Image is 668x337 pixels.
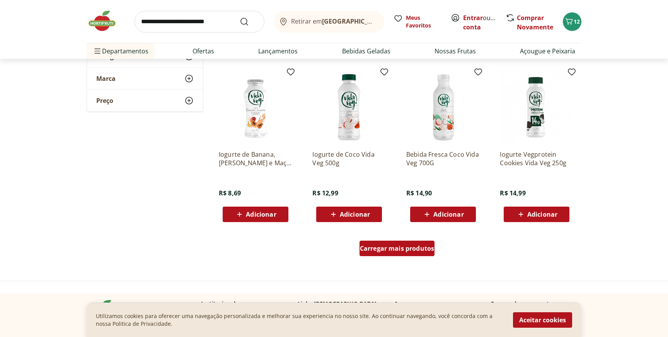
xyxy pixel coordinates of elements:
[240,17,258,26] button: Submit Search
[258,46,298,56] a: Lançamentos
[274,11,384,33] button: Retirar em[GEOGRAPHIC_DATA]/[GEOGRAPHIC_DATA]
[340,211,370,217] span: Adicionar
[87,300,125,323] img: Hortifruti
[574,18,580,25] span: 12
[322,17,452,26] b: [GEOGRAPHIC_DATA]/[GEOGRAPHIC_DATA]
[500,189,525,197] span: R$ 14,99
[193,46,214,56] a: Ofertas
[298,300,377,308] p: Links [DEMOGRAPHIC_DATA]
[291,18,377,25] span: Retirar em
[312,70,386,144] img: Iogurte de Coco Vida Veg 500g
[219,70,292,144] img: Iogurte de Banana, Mamão e Maçã Vida Veg 170g
[406,150,480,167] a: Bebida Fresca Coco Vida Veg 700G
[219,150,292,167] a: Iogurte de Banana, [PERSON_NAME] e Maçã Vida Veg 170g
[201,300,235,308] p: Institucional
[360,241,435,259] a: Carregar mais produtos
[491,300,581,308] p: Formas de pagamento
[312,189,338,197] span: R$ 12,99
[500,150,573,167] a: Iogurte Vegprotein Cookies Vida Veg 250g
[394,300,413,308] p: Acesso
[219,189,241,197] span: R$ 8,69
[93,42,148,60] span: Departamentos
[513,312,572,328] button: Aceitar cookies
[463,14,506,31] a: Criar conta
[342,46,390,56] a: Bebidas Geladas
[316,207,382,222] button: Adicionar
[87,90,203,111] button: Preço
[360,245,435,251] span: Carregar mais produtos
[312,150,386,167] a: Iogurte de Coco Vida Veg 500g
[96,75,116,82] span: Marca
[87,68,203,89] button: Marca
[500,70,573,144] img: Iogurte Vegprotein Cookies Vida Veg 250g
[463,13,498,32] span: ou
[517,14,553,31] a: Comprar Novamente
[87,9,125,33] img: Hortifruti
[223,207,288,222] button: Adicionar
[406,70,480,144] img: Bebida Fresca Coco Vida Veg 700G
[520,46,575,56] a: Açougue e Peixaria
[527,211,557,217] span: Adicionar
[406,189,432,197] span: R$ 14,90
[394,14,441,29] a: Meus Favoritos
[96,97,113,104] span: Preço
[563,12,581,31] button: Carrinho
[435,46,476,56] a: Nossas Frutas
[135,11,264,33] input: search
[96,312,504,328] p: Utilizamos cookies para oferecer uma navegação personalizada e melhorar sua experiencia no nosso ...
[504,207,569,222] button: Adicionar
[410,207,476,222] button: Adicionar
[246,211,276,217] span: Adicionar
[406,14,441,29] span: Meus Favoritos
[463,14,483,22] a: Entrar
[433,211,464,217] span: Adicionar
[93,42,102,60] button: Menu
